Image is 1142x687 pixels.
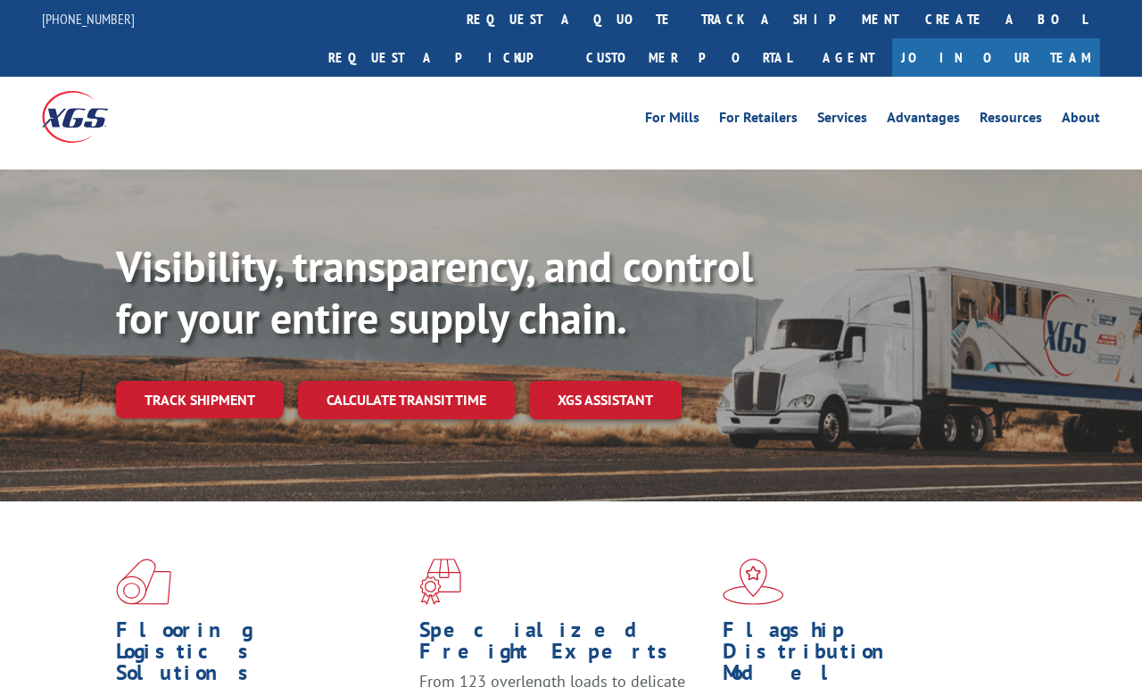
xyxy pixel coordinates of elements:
a: Customer Portal [573,38,805,77]
a: [PHONE_NUMBER] [42,10,135,28]
a: XGS ASSISTANT [529,381,682,419]
a: Join Our Team [892,38,1100,77]
a: For Retailers [719,111,798,130]
img: xgs-icon-focused-on-flooring-red [419,559,461,605]
a: Services [817,111,867,130]
img: xgs-icon-flagship-distribution-model-red [723,559,784,605]
a: For Mills [645,111,699,130]
b: Visibility, transparency, and control for your entire supply chain. [116,238,753,345]
a: Resources [980,111,1042,130]
img: xgs-icon-total-supply-chain-intelligence-red [116,559,171,605]
a: Calculate transit time [298,381,515,419]
a: Advantages [887,111,960,130]
a: Agent [805,38,892,77]
a: About [1062,111,1100,130]
a: Track shipment [116,381,284,418]
a: Request a pickup [315,38,573,77]
h1: Specialized Freight Experts [419,619,709,671]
